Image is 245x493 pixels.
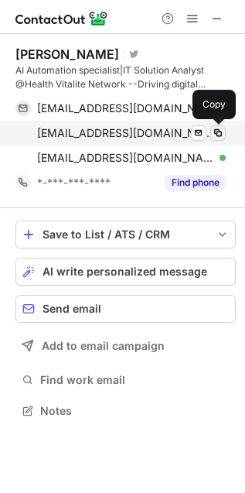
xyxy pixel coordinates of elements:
[43,265,207,278] span: AI write personalized message
[40,404,230,418] span: Notes
[165,175,226,190] button: Reveal Button
[15,9,108,28] img: ContactOut v5.3.10
[15,46,119,62] div: [PERSON_NAME]
[43,303,101,315] span: Send email
[37,126,214,140] span: [EMAIL_ADDRESS][DOMAIN_NAME]
[43,228,209,241] div: Save to List / ATS / CRM
[15,369,236,391] button: Find work email
[15,63,236,91] div: AI Automation specialist|IT Solution Analyst @Health Vitalite Network --Driving digital transform...
[15,258,236,286] button: AI write personalized message
[15,221,236,248] button: save-profile-one-click
[15,295,236,323] button: Send email
[15,400,236,422] button: Notes
[15,332,236,360] button: Add to email campaign
[42,340,165,352] span: Add to email campaign
[40,373,230,387] span: Find work email
[37,101,214,115] span: [EMAIL_ADDRESS][DOMAIN_NAME]
[37,151,214,165] span: [EMAIL_ADDRESS][DOMAIN_NAME]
